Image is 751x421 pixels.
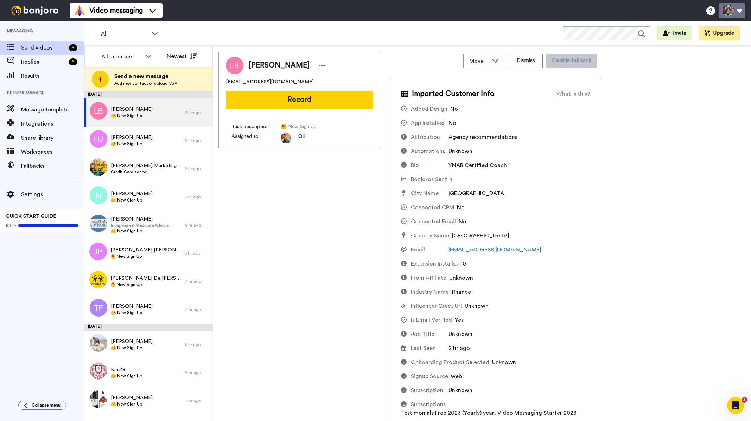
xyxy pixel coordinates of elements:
span: 2 hr ago [448,345,470,351]
span: 🤗 New Sign Up [111,141,153,147]
span: 🤗 New Sign Up [111,197,153,203]
button: Collapse menu [18,401,66,410]
div: City Name [411,189,439,198]
img: vm-color.svg [74,5,85,16]
div: [DATE] [84,91,213,98]
span: Independent Medicare Advisor [111,223,169,228]
span: Unknown [448,331,472,337]
div: Subscription [411,386,443,395]
span: 0 [463,261,466,267]
span: Oli [298,133,305,143]
span: Unknown [448,148,472,154]
div: Onboarding Product Selected [411,358,489,366]
img: n.png [90,186,107,204]
div: Last Seen [411,344,436,352]
img: 5087268b-a063-445d-b3f7-59d8cce3615b-1541509651.jpg [281,133,291,143]
span: 100% [6,223,17,228]
div: Country Name [411,231,449,240]
div: 7 hr ago [185,307,209,312]
span: Message template [21,106,84,114]
img: 9dfdd9e0-81e7-423d-8e5a-a12117e7cba9.png [90,215,107,232]
span: Settings [21,190,84,199]
span: Unknown [492,359,516,365]
span: Results [21,72,84,80]
span: No [450,106,458,112]
div: All members [101,52,141,61]
span: 🤗 New Sign Up [111,373,142,379]
span: Fallbacks [21,162,84,170]
div: 2 hr ago [185,138,209,143]
div: Bio [411,161,419,170]
span: [PERSON_NAME] [PERSON_NAME] [110,247,181,254]
span: [PERSON_NAME] [249,60,310,71]
div: Automations [411,147,445,155]
span: finance [452,289,471,295]
span: QUICK START GUIDE [6,214,56,219]
div: Is Email Verified [411,316,452,324]
button: Invite [657,26,692,40]
img: 601070ef-aeb2-4cf9-90ab-f5514b318379.jpg [90,158,107,176]
span: [PERSON_NAME] De [PERSON_NAME] [110,275,181,282]
button: Dismiss [509,54,543,68]
div: 5 hr ago [185,250,209,256]
img: 907e54f4-90d5-4232-a6d4-480a2c906a6b.png [89,271,107,288]
span: Kma18 [111,366,142,373]
a: [EMAIL_ADDRESS][DOMAIN_NAME] [448,247,541,253]
span: 🤗 New Sign Up [111,228,169,234]
span: Unknown [465,303,489,309]
span: [GEOGRAPHIC_DATA] [452,233,509,238]
span: Send a new message [114,72,177,81]
div: Connected Email [411,217,456,226]
div: 8 hr ago [185,342,209,347]
img: bj-logo-header-white.svg [8,6,61,15]
span: Unknown [448,388,472,393]
span: [PERSON_NAME] [111,216,169,223]
span: 🤗 New Sign Up [111,401,153,407]
span: 3 [742,397,747,403]
span: Agency recommendations [448,134,517,140]
div: Extension Installed [411,260,460,268]
div: 7 hr ago [185,279,209,284]
span: 🤗 New Sign Up [111,345,153,351]
span: 🤗 New Sign Up [111,113,153,119]
div: What is this? [556,90,590,98]
span: YNAB Certified Coach [448,162,507,168]
span: Collapse menu [32,402,61,408]
span: Yes [455,317,464,323]
span: [PERSON_NAME] Marketing [111,162,177,169]
span: Assigned to: [231,133,281,143]
span: 🤗 New Sign Up [110,254,181,259]
span: No [457,205,465,210]
div: 3 hr ago [185,194,209,200]
img: f32dfa2a-0798-4d92-b141-ac42c047adea.jpg [90,390,107,408]
span: Share library [21,134,84,142]
span: Send videos [21,44,66,52]
div: [DATE] [84,324,213,331]
img: tf.png [90,299,107,317]
span: 🤗 New Sign Up [111,310,153,315]
div: Email [411,245,425,254]
div: Influencer Greet Url [411,302,462,310]
span: [PERSON_NAME] [111,190,153,197]
span: No [448,120,456,126]
span: 1 [450,177,452,182]
span: Workspaces [21,148,84,156]
div: Industry Name [411,288,449,296]
img: jp.png [89,243,107,260]
span: [EMAIL_ADDRESS][DOMAIN_NAME] [226,78,314,85]
img: dc864eef-3343-4923-8d84-fcc3e0f00c0e.jpg [90,334,107,352]
span: [PERSON_NAME] [111,338,153,345]
span: All [101,30,148,38]
img: Image of Laura Brinks [226,57,243,74]
span: Video messaging [89,6,143,15]
span: 🤗 New Sign Up [110,282,181,287]
span: Task description : [231,123,281,130]
div: 4 hr ago [185,222,209,228]
div: Subscriptions [411,400,446,409]
span: Credit Card added! [111,169,177,175]
button: Upgrade [699,26,740,40]
div: 9 hr ago [185,370,209,376]
button: Disable fallback [546,54,597,68]
div: Signup Source [411,372,448,381]
img: hj.png [90,130,107,148]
